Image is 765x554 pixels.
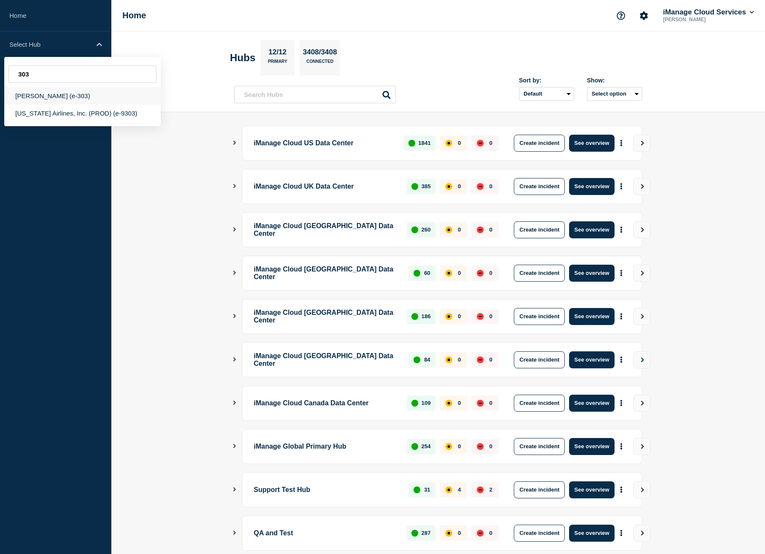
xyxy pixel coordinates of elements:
[514,221,565,238] button: Create incident
[569,135,614,152] button: See overview
[489,226,492,233] p: 0
[411,443,418,450] div: up
[422,400,431,406] p: 109
[232,530,237,536] button: Show Connected Hubs
[254,265,399,282] p: iManage Cloud [GEOGRAPHIC_DATA] Data Center
[422,183,431,189] p: 385
[411,530,418,537] div: up
[234,86,396,103] input: Search Hubs
[254,438,397,455] p: iManage Global Primary Hub
[414,356,420,363] div: up
[422,530,431,536] p: 287
[489,400,492,406] p: 0
[232,356,237,363] button: Show Connected Hubs
[519,87,574,101] select: Sort by
[477,226,484,233] div: down
[408,140,415,147] div: up
[569,308,614,325] button: See overview
[458,400,461,406] p: 0
[254,395,397,412] p: iManage Cloud Canada Data Center
[569,221,614,238] button: See overview
[569,351,614,368] button: See overview
[477,140,484,147] div: down
[445,270,452,277] div: affected
[633,308,650,325] button: View
[569,525,614,542] button: See overview
[489,140,492,146] p: 0
[445,486,452,493] div: affected
[569,178,614,195] button: See overview
[635,7,653,25] button: Account settings
[445,140,452,147] div: affected
[633,525,650,542] button: View
[633,395,650,412] button: View
[514,395,565,412] button: Create incident
[616,352,627,367] button: More actions
[268,59,287,68] p: Primary
[458,356,461,363] p: 0
[514,438,565,455] button: Create incident
[232,140,237,146] button: Show Connected Hubs
[616,308,627,324] button: More actions
[477,443,484,450] div: down
[424,270,430,276] p: 60
[519,77,574,84] div: Sort by:
[569,438,614,455] button: See overview
[661,17,750,23] p: [PERSON_NAME]
[633,265,650,282] button: View
[477,400,484,407] div: down
[616,525,627,541] button: More actions
[232,183,237,189] button: Show Connected Hubs
[633,178,650,195] button: View
[458,226,461,233] p: 0
[445,183,452,190] div: affected
[232,443,237,449] button: Show Connected Hubs
[232,226,237,233] button: Show Connected Hubs
[616,395,627,411] button: More actions
[616,222,627,237] button: More actions
[633,135,650,152] button: View
[9,41,91,48] p: Select Hub
[232,313,237,319] button: Show Connected Hubs
[569,481,614,498] button: See overview
[616,135,627,151] button: More actions
[458,530,461,536] p: 0
[445,226,452,233] div: affected
[411,400,418,407] div: up
[477,183,484,190] div: down
[411,313,418,320] div: up
[489,313,492,319] p: 0
[422,226,431,233] p: 260
[424,356,430,363] p: 84
[122,11,146,20] h1: Home
[569,265,614,282] button: See overview
[477,356,484,363] div: down
[458,313,461,319] p: 0
[477,313,484,320] div: down
[616,482,627,497] button: More actions
[514,351,565,368] button: Create incident
[489,183,492,189] p: 0
[514,308,565,325] button: Create incident
[477,270,484,277] div: down
[414,486,420,493] div: up
[616,438,627,454] button: More actions
[424,486,430,493] p: 31
[445,313,452,320] div: affected
[612,7,630,25] button: Support
[514,525,565,542] button: Create incident
[489,486,492,493] p: 2
[411,183,418,190] div: up
[514,265,565,282] button: Create incident
[422,313,431,319] p: 186
[633,221,650,238] button: View
[254,525,397,542] p: QA and Test
[633,438,650,455] button: View
[616,178,627,194] button: More actions
[4,87,161,105] div: [PERSON_NAME] (e-303)
[616,265,627,281] button: More actions
[458,443,461,449] p: 0
[230,52,255,64] h2: Hubs
[587,87,642,101] button: Select option
[569,395,614,412] button: See overview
